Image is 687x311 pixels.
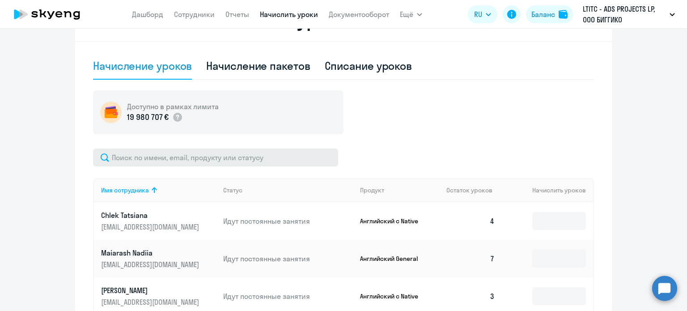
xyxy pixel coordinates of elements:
p: [EMAIL_ADDRESS][DOMAIN_NAME] [101,222,201,232]
div: Списание уроков [325,59,412,73]
th: Начислить уроков [502,178,593,202]
button: RU [468,5,497,23]
a: Сотрудники [174,10,215,19]
button: Ещё [400,5,422,23]
div: Статус [223,186,353,194]
p: Английский General [360,255,427,263]
p: Maiarash Nadiia [101,248,201,258]
p: LTITC - ADS PROJECTS LP, ООО БИГГИКО [583,4,666,25]
div: Продукт [360,186,384,194]
img: balance [559,10,568,19]
p: Идут постоянные занятия [223,291,353,301]
td: 7 [439,240,502,277]
p: Идут постоянные занятия [223,216,353,226]
input: Поиск по имени, email, продукту или статусу [93,149,338,166]
a: Начислить уроки [260,10,318,19]
div: Начисление пакетов [206,59,310,73]
h2: Начисление и списание уроков [93,9,594,30]
div: Начисление уроков [93,59,192,73]
p: [EMAIL_ADDRESS][DOMAIN_NAME] [101,297,201,307]
span: Остаток уроков [446,186,492,194]
button: LTITC - ADS PROJECTS LP, ООО БИГГИКО [578,4,679,25]
h5: Доступно в рамках лимита [127,102,219,111]
img: wallet-circle.png [100,102,122,123]
div: Продукт [360,186,440,194]
td: 4 [439,202,502,240]
button: Балансbalance [526,5,573,23]
a: Документооборот [329,10,389,19]
p: 19 980 707 € [127,111,169,123]
a: Дашборд [132,10,163,19]
p: [EMAIL_ADDRESS][DOMAIN_NAME] [101,260,201,269]
span: RU [474,9,482,20]
div: Баланс [531,9,555,20]
div: Имя сотрудника [101,186,149,194]
p: Английский с Native [360,292,427,300]
p: Идут постоянные занятия [223,254,353,264]
span: Ещё [400,9,413,20]
a: Maiarash Nadiia[EMAIL_ADDRESS][DOMAIN_NAME] [101,248,216,269]
a: [PERSON_NAME][EMAIL_ADDRESS][DOMAIN_NAME] [101,285,216,307]
p: [PERSON_NAME] [101,285,201,295]
div: Имя сотрудника [101,186,216,194]
p: Английский с Native [360,217,427,225]
div: Статус [223,186,242,194]
a: Отчеты [225,10,249,19]
a: Chlek Tatsiana[EMAIL_ADDRESS][DOMAIN_NAME] [101,210,216,232]
p: Chlek Tatsiana [101,210,201,220]
div: Остаток уроков [446,186,502,194]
